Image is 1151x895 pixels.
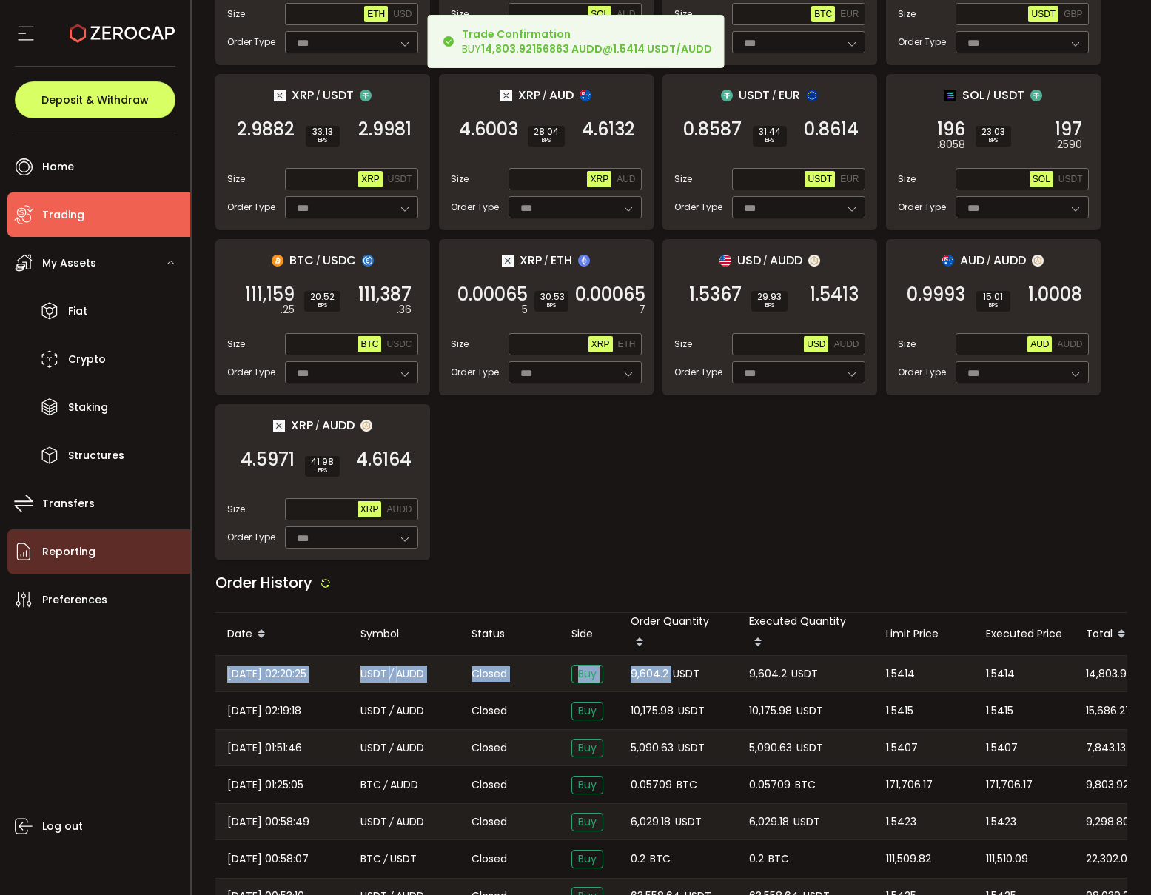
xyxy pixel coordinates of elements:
[944,90,956,101] img: sol_portfolio.png
[349,626,460,643] div: Symbol
[386,504,412,514] span: AUDD
[1061,6,1085,22] button: GBP
[15,81,175,118] button: Deposit & Withdraw
[974,626,1074,643] div: Executed Price
[397,302,412,318] em: .36
[472,814,507,830] span: Closed
[544,254,548,267] em: /
[814,9,832,19] span: BTC
[830,336,862,352] button: AUDD
[1064,9,1082,19] span: GBP
[312,127,334,136] span: 33.13
[982,292,1004,301] span: 15.01
[472,703,507,719] span: Closed
[575,287,645,302] span: 0.00065
[42,204,84,226] span: Trading
[540,301,563,310] i: BPS
[1058,174,1083,184] span: USDT
[1027,336,1052,352] button: AUD
[534,136,559,145] i: BPS
[793,814,820,831] span: USDT
[358,287,412,302] span: 111,387
[683,122,742,137] span: 0.8587
[360,90,372,101] img: usdt_portfolio.svg
[796,703,823,720] span: USDT
[1057,339,1082,349] span: AUDD
[227,666,306,683] span: [DATE] 02:20:25
[1030,339,1049,349] span: AUD
[227,7,245,21] span: Size
[689,287,742,302] span: 1.5367
[749,740,792,757] span: 5,090.63
[571,813,603,831] span: Buy
[898,338,916,351] span: Size
[472,777,507,793] span: Closed
[396,666,424,683] span: AUDD
[886,814,916,831] span: 1.5423
[364,6,388,22] button: ETH
[739,86,770,104] span: USDT
[358,122,412,137] span: 2.9981
[227,814,309,831] span: [DATE] 00:58:49
[227,740,302,757] span: [DATE] 01:51:46
[472,666,507,682] span: Closed
[462,27,571,41] b: Trade Confirmation
[907,287,965,302] span: 0.9993
[383,336,415,352] button: USDC
[759,127,781,136] span: 31.44
[986,666,1015,683] span: 1.5414
[840,9,859,19] span: EUR
[886,740,918,757] span: 1.5407
[41,95,149,105] span: Deposit & Withdraw
[322,416,355,435] span: AUDD
[768,851,789,868] span: BTC
[245,287,295,302] span: 111,159
[360,420,372,432] img: zuPXiwguUFiBOIQyqLOiXsnnNitlx7q4LCwEbLHADjIpTka+Lip0HH8D0VTrd02z+wEAAAAASUVORK5CYII=
[540,292,563,301] span: 30.53
[460,626,560,643] div: Status
[674,366,722,379] span: Order Type
[1056,171,1086,187] button: USDT
[874,626,974,643] div: Limit Price
[808,255,820,267] img: zuPXiwguUFiBOIQyqLOiXsnnNitlx7q4LCwEbLHADjIpTka+Lip0HH8D0VTrd02z+wEAAAAASUVORK5CYII=
[502,255,514,267] img: xrp_portfolio.png
[311,466,334,475] i: BPS
[987,89,991,102] em: /
[227,172,245,186] span: Size
[721,90,733,101] img: usdt_portfolio.svg
[678,703,705,720] span: USDT
[631,703,674,720] span: 10,175.98
[582,122,635,137] span: 4.6132
[360,777,381,794] span: BTC
[386,339,412,349] span: USDC
[1086,666,1132,683] span: 14,803.92
[396,703,424,720] span: AUDD
[650,851,671,868] span: BTC
[312,136,334,145] i: BPS
[390,777,418,794] span: AUDD
[389,814,394,831] em: /
[1030,90,1042,101] img: usdt_portfolio.svg
[631,740,674,757] span: 5,090.63
[993,86,1024,104] span: USDT
[551,251,572,269] span: ETH
[975,735,1151,895] div: Chat Widget
[1055,122,1082,137] span: 197
[356,452,412,467] span: 4.6164
[588,6,611,22] button: SOL
[323,86,354,104] span: USDT
[272,255,283,267] img: btc_portfolio.svg
[390,851,417,868] span: USDT
[227,36,275,49] span: Order Type
[678,740,705,757] span: USDT
[982,301,1004,310] i: BPS
[571,702,603,720] span: Buy
[68,445,124,466] span: Structures
[315,419,320,432] em: /
[459,122,518,137] span: 4.6003
[588,336,613,352] button: XRP
[898,366,946,379] span: Order Type
[68,301,87,322] span: Fiat
[796,740,823,757] span: USDT
[534,127,559,136] span: 28.04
